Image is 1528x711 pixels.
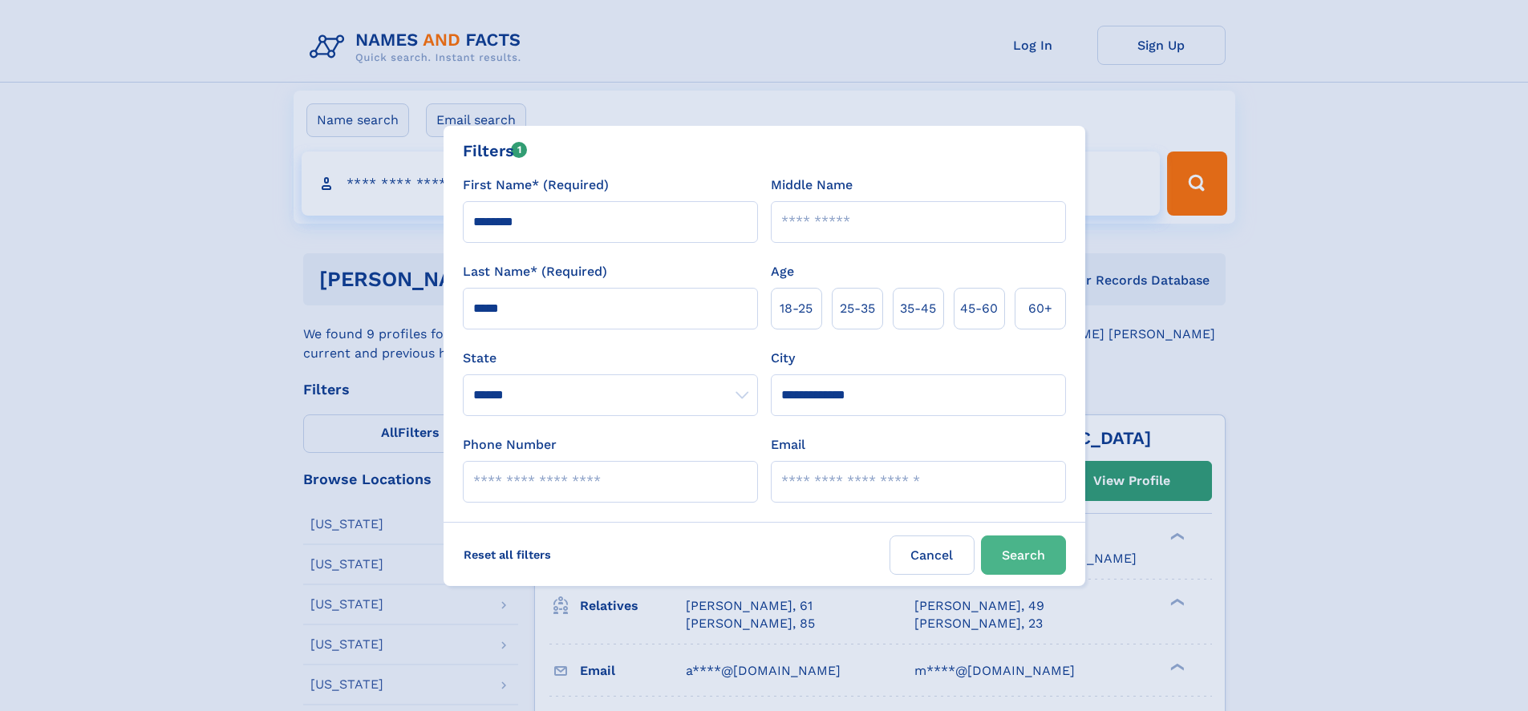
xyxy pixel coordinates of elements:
span: 35‑45 [900,299,936,318]
label: Reset all filters [453,535,561,574]
label: Email [771,435,805,454]
label: Phone Number [463,435,557,454]
button: Search [981,535,1066,575]
label: State [463,349,758,368]
div: Filters [463,139,528,163]
span: 25‑35 [840,299,875,318]
span: 60+ [1028,299,1052,318]
label: First Name* (Required) [463,176,609,195]
span: 18‑25 [780,299,813,318]
label: City [771,349,795,368]
label: Last Name* (Required) [463,262,607,281]
label: Age [771,262,794,281]
label: Middle Name [771,176,853,195]
label: Cancel [890,535,975,575]
span: 45‑60 [960,299,998,318]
